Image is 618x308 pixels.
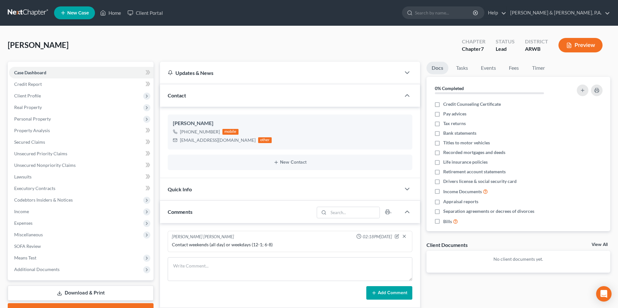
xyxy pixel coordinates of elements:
span: Credit Counseling Certificate [443,101,501,107]
div: [PHONE_NUMBER] [180,129,220,135]
div: Lead [496,45,515,53]
span: Means Test [14,255,36,260]
a: Unsecured Priority Claims [9,148,154,159]
a: Timer [527,62,550,74]
span: Separation agreements or decrees of divorces [443,208,534,214]
a: [PERSON_NAME] & [PERSON_NAME], P.A. [507,7,610,19]
span: Property Analysis [14,128,50,133]
input: Search by name... [415,7,474,19]
span: Unsecured Nonpriority Claims [14,162,76,168]
a: Tasks [451,62,473,74]
span: Expenses [14,220,33,226]
a: Executory Contracts [9,183,154,194]
a: Case Dashboard [9,67,154,78]
span: Life insurance policies [443,159,488,165]
span: Personal Property [14,116,51,122]
div: Open Intercom Messenger [596,286,612,302]
a: Property Analysis [9,125,154,136]
span: Case Dashboard [14,70,46,75]
span: Tax returns [443,120,466,127]
p: No client documents yet. [432,256,605,262]
div: mobile [222,129,239,135]
span: Retirement account statements [443,168,506,175]
span: Client Profile [14,93,41,98]
div: [EMAIL_ADDRESS][DOMAIN_NAME] [180,137,256,143]
span: Appraisal reports [443,198,478,205]
span: Titles to motor vehicles [443,140,490,146]
a: Help [485,7,506,19]
span: Secured Claims [14,139,45,145]
button: New Contact [173,160,407,165]
input: Search... [328,207,379,218]
span: Lawsuits [14,174,32,179]
a: Credit Report [9,78,154,90]
span: Miscellaneous [14,232,43,237]
div: [PERSON_NAME] [PERSON_NAME] [172,234,234,240]
span: Bills [443,218,452,225]
span: SOFA Review [14,243,41,249]
a: Secured Claims [9,136,154,148]
button: Preview [558,38,603,52]
span: [PERSON_NAME] [8,40,69,50]
span: Drivers license & social security card [443,178,517,185]
span: New Case [67,11,89,15]
span: Contact [168,92,186,98]
span: Quick Info [168,186,192,192]
a: Lawsuits [9,171,154,183]
div: District [525,38,548,45]
div: Contact weekends (all day) or weekdays (12-1; 6-8) [172,241,408,248]
div: Updates & News [168,69,393,76]
a: Client Portal [124,7,166,19]
a: Fees [504,62,524,74]
span: 02:18PM[DATE] [363,234,392,240]
a: Events [476,62,501,74]
a: Download & Print [8,285,154,301]
span: Additional Documents [14,267,60,272]
span: Real Property [14,104,42,110]
span: Pay advices [443,111,466,117]
a: SOFA Review [9,240,154,252]
span: Unsecured Priority Claims [14,151,67,156]
div: Chapter [462,38,485,45]
span: Income Documents [443,188,482,195]
div: [PERSON_NAME] [173,120,407,127]
span: Executory Contracts [14,186,55,191]
span: Comments [168,209,192,215]
a: View All [592,242,608,247]
div: Status [496,38,515,45]
span: Bank statements [443,130,476,136]
span: Recorded mortgages and deeds [443,149,505,156]
span: 7 [481,46,484,52]
div: Client Documents [426,241,468,248]
a: Unsecured Nonpriority Claims [9,159,154,171]
button: Add Comment [366,286,412,300]
div: other [258,137,272,143]
span: Credit Report [14,81,42,87]
span: Codebtors Insiders & Notices [14,197,73,203]
div: ARWB [525,45,548,53]
span: Income [14,209,29,214]
div: Chapter [462,45,485,53]
strong: 0% Completed [435,86,464,91]
a: Home [97,7,124,19]
a: Docs [426,62,448,74]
